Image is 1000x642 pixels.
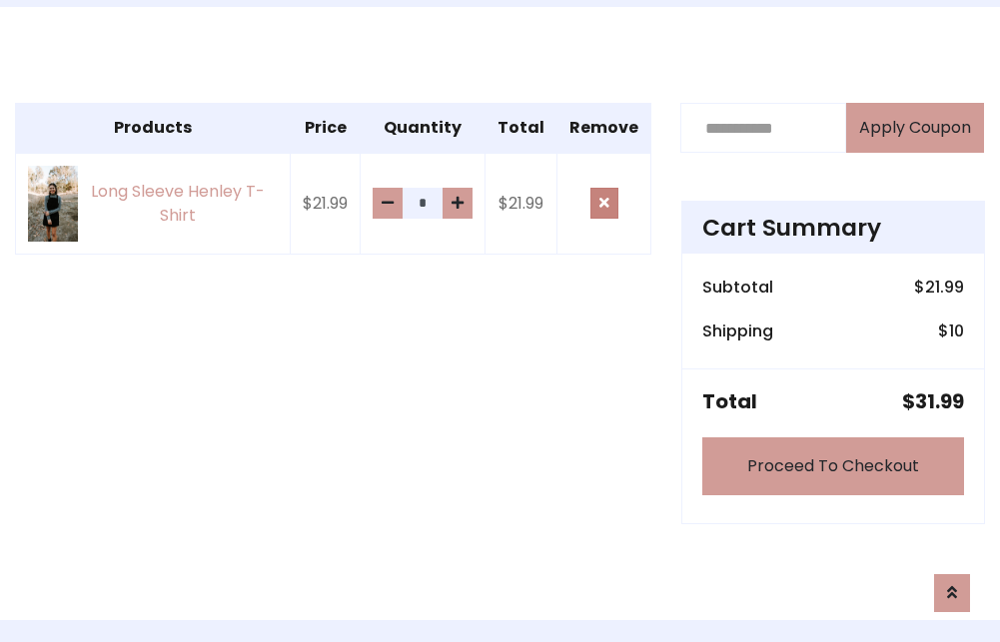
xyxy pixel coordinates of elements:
h6: Shipping [702,321,773,340]
h6: $ [938,321,964,340]
h5: Total [702,389,757,413]
span: 10 [949,320,964,342]
th: Price [291,104,361,154]
a: Long Sleeve Henley T-Shirt [28,166,278,241]
th: Total [486,104,557,154]
th: Products [16,104,291,154]
th: Quantity [361,104,486,154]
button: Apply Coupon [846,103,984,153]
span: 21.99 [925,276,964,299]
th: Remove [557,104,651,154]
td: $21.99 [291,153,361,254]
span: 31.99 [915,387,964,415]
h4: Cart Summary [702,214,964,242]
h5: $ [902,389,964,413]
h6: $ [914,278,964,297]
a: Proceed To Checkout [702,437,964,495]
h6: Subtotal [702,278,773,297]
td: $21.99 [486,153,557,254]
